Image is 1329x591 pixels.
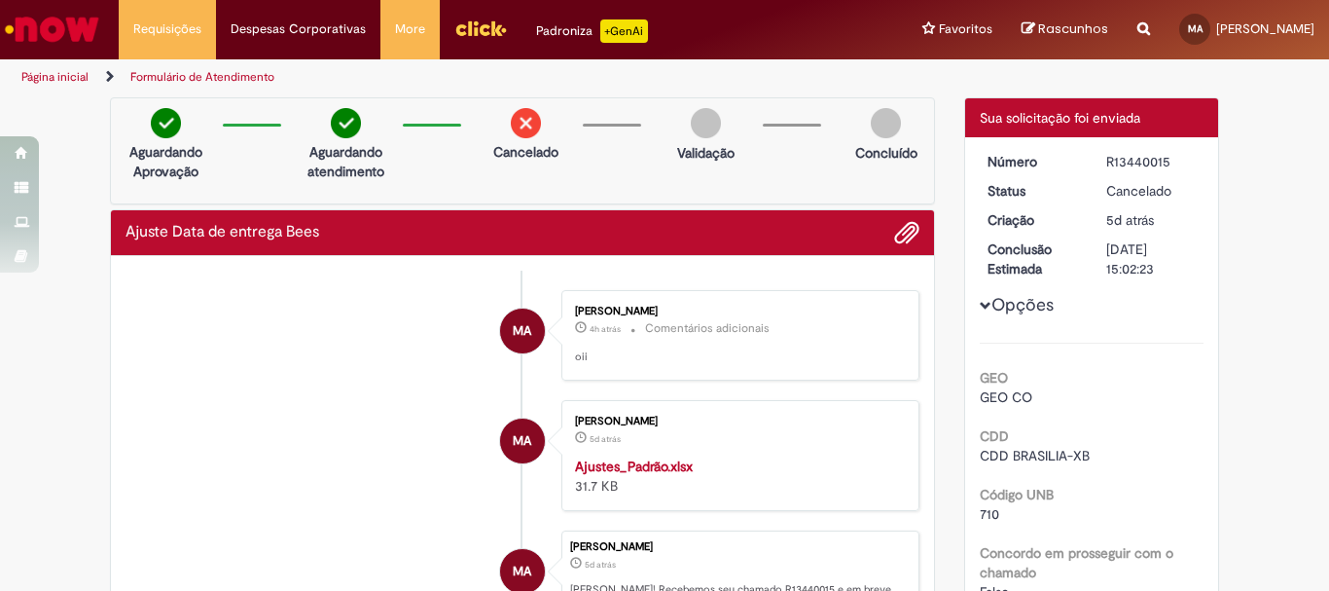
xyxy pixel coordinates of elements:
span: 4h atrás [590,323,621,335]
span: 5d atrás [590,433,621,445]
a: Ajustes_Padrão.xlsx [575,458,693,475]
div: 22/08/2025 14:02:20 [1106,210,1197,230]
time: 22/08/2025 14:02:20 [1106,211,1154,229]
span: Favoritos [939,19,992,39]
div: Marina Florencio De Abreu [500,309,545,353]
span: Requisições [133,19,201,39]
dt: Número [973,152,1093,171]
p: Concluído [855,143,917,163]
span: GEO CO [980,388,1032,406]
p: oii [575,350,899,365]
span: 5d atrás [585,559,616,571]
span: More [395,19,425,39]
a: Rascunhos [1022,20,1108,39]
span: [PERSON_NAME] [1216,20,1314,37]
p: Aguardando Aprovação [119,142,213,181]
span: MA [513,418,531,464]
img: img-circle-grey.png [691,108,721,138]
div: Marina Florencio De Abreu [500,419,545,463]
img: img-circle-grey.png [871,108,901,138]
div: [PERSON_NAME] [575,306,899,317]
h2: Ajuste Data de entrega Bees Histórico de tíquete [126,224,319,241]
img: click_logo_yellow_360x200.png [454,14,507,43]
span: MA [513,308,531,354]
div: 31.7 KB [575,457,899,496]
a: Página inicial [21,69,89,85]
dt: Status [973,181,1093,201]
img: ServiceNow [2,10,102,49]
b: GEO [980,369,1008,387]
dt: Criação [973,210,1093,230]
b: CDD [980,427,1009,445]
span: Sua solicitação foi enviada [980,109,1140,127]
p: Aguardando atendimento [299,142,393,181]
div: [PERSON_NAME] [570,541,909,553]
button: Adicionar anexos [894,220,919,245]
span: Rascunhos [1038,19,1108,38]
span: 710 [980,505,999,523]
p: Cancelado [493,142,558,162]
span: Despesas Corporativas [231,19,366,39]
span: 5d atrás [1106,211,1154,229]
b: Código UNB [980,486,1054,503]
div: Cancelado [1106,181,1197,201]
div: Padroniza [536,19,648,43]
b: Concordo em prosseguir com o chamado [980,544,1173,581]
div: R13440015 [1106,152,1197,171]
span: MA [1188,22,1203,35]
time: 27/08/2025 09:26:05 [590,323,621,335]
p: +GenAi [600,19,648,43]
p: Validação [677,143,735,163]
div: [PERSON_NAME] [575,416,899,427]
div: [DATE] 15:02:23 [1106,240,1197,278]
img: check-circle-green.png [151,108,181,138]
span: CDD BRASILIA-XB [980,447,1090,464]
ul: Trilhas de página [15,59,872,95]
img: check-circle-green.png [331,108,361,138]
small: Comentários adicionais [645,320,770,337]
a: Formulário de Atendimento [130,69,274,85]
dt: Conclusão Estimada [973,240,1093,278]
img: remove.png [511,108,541,138]
time: 22/08/2025 14:02:16 [590,433,621,445]
time: 22/08/2025 14:02:20 [585,559,616,571]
